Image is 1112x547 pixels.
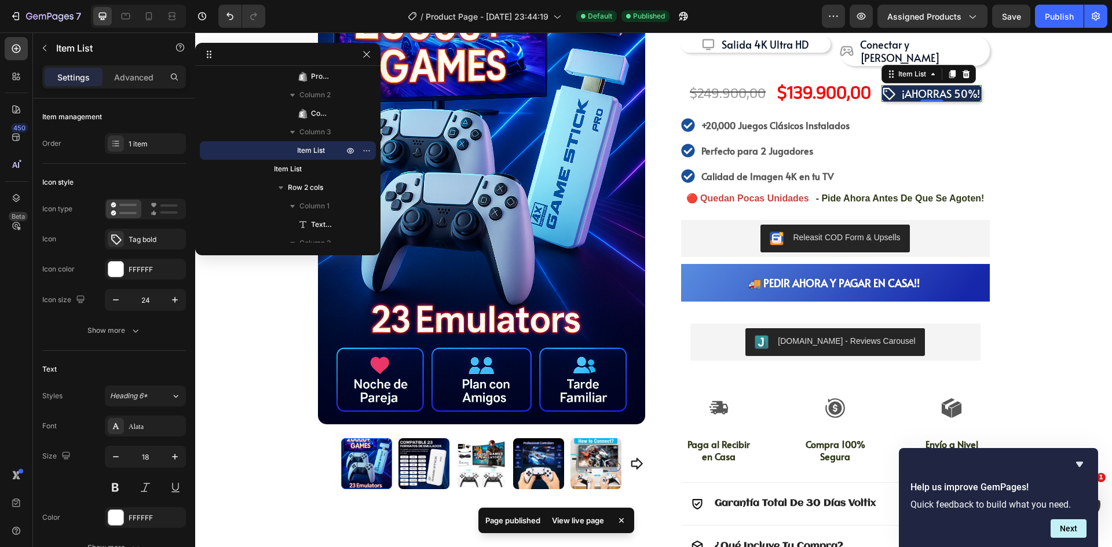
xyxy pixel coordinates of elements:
[1051,519,1087,538] button: Next question
[1073,457,1087,471] button: Hide survey
[491,160,614,172] p: 🔴 quedan pocas unidades
[1002,12,1021,21] span: Save
[311,219,332,230] span: Text Block
[565,192,714,220] button: Releasit COD Form & Upsells
[42,320,186,341] button: Show more
[42,204,72,214] div: Icon type
[621,160,789,172] p: - pide ahora antes de que se agoten!
[506,112,618,124] strong: Perfecto para 2 Jugadores
[299,237,331,249] span: Column 2
[485,515,540,526] p: Page published
[76,9,81,23] p: 7
[9,212,28,221] div: Beta
[56,41,155,55] p: Item List
[992,5,1030,28] button: Save
[487,406,561,430] p: Paga al Recibir en Casa
[311,71,332,82] span: Product Price
[5,5,86,28] button: 7
[87,325,141,336] div: Show more
[506,137,639,150] strong: Calidad de Imagen 4K en tu TV
[506,85,654,101] p: +20,000 Juegos Clásicos Instalados
[42,112,102,122] div: Item management
[583,303,720,315] div: [DOMAIN_NAME] - Reviews Carousel
[297,145,325,156] span: Item List
[877,5,987,28] button: Assigned Products
[553,244,725,257] div: 🚚 PEDIR AHORA Y PAGAR EN CASA!!
[42,138,61,149] div: Order
[910,480,1087,494] h2: Help us improve GemPages!
[57,71,90,83] p: Settings
[707,54,785,68] p: ¡AHORRAS 50%!
[550,296,729,324] button: Judge.me - Reviews Carousel
[1096,473,1106,482] span: 1
[110,391,148,401] span: Heading 6*
[1035,5,1084,28] button: Publish
[311,108,332,119] span: Compare Price
[581,47,677,74] div: $139.900,00
[105,386,186,406] button: Heading 6*
[11,123,28,133] div: 450
[493,50,572,72] div: $249.900,00
[299,200,330,212] span: Column 1
[420,10,423,23] span: /
[910,499,1087,510] p: Quick feedback to build what you need.
[42,449,73,464] div: Size
[218,5,265,28] div: Undo/Redo
[299,89,331,101] span: Column 2
[701,36,733,47] div: Item List
[588,11,612,21] span: Default
[42,421,57,431] div: Font
[195,32,1112,547] iframe: Design area
[520,508,648,520] p: ¿qué incluye tu compra?
[910,457,1087,538] div: Help us improve GemPages!
[1045,10,1074,23] div: Publish
[887,10,961,23] span: Assigned Products
[434,424,448,438] button: Carousel Next Arrow
[575,199,588,213] img: CKKYs5695_ICEAE=.webp
[42,264,75,274] div: Icon color
[299,126,331,138] span: Column 3
[520,465,681,478] p: garantía total de 30 días voltix
[720,406,793,430] p: Envío a Nivel Nacional
[42,292,87,308] div: Icon size
[665,5,793,32] p: Conectar y [PERSON_NAME]
[114,71,153,83] p: Advanced
[42,364,57,375] div: Text
[526,5,613,19] p: Salida 4K Ultra HD
[633,11,665,21] span: Published
[545,512,611,528] div: View live page
[705,53,787,69] div: Rich Text Editor. Editing area: main
[129,421,183,432] div: Alata
[598,199,705,211] div: Releasit COD Form & Upsells
[42,234,56,244] div: Icon
[288,182,323,193] span: Row 2 cols
[486,232,795,269] button: 🚚 PEDIR AHORA Y PAGAR EN CASA!!
[129,139,183,149] div: 1 item
[603,406,677,430] p: Compra 100% Segura
[42,391,63,401] div: Styles
[129,234,183,245] div: Tag bold
[42,512,60,523] div: Color
[426,10,548,23] span: Product Page - [DATE] 23:44:19
[129,513,183,523] div: FFFFFF
[42,177,74,188] div: Icon style
[129,265,183,275] div: FFFFFF
[559,303,573,317] img: Judgeme.png
[274,163,302,175] span: Item List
